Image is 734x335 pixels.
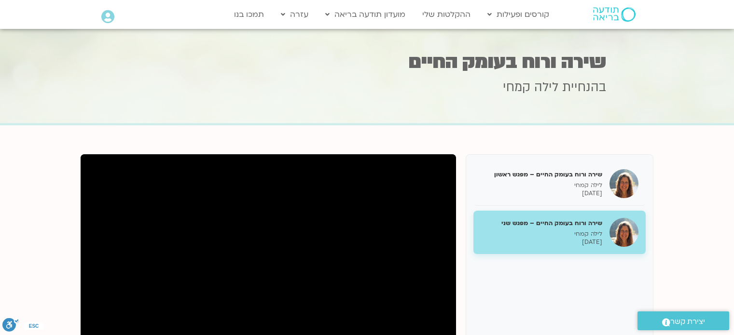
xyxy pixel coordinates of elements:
[670,315,705,328] span: יצירת קשר
[481,189,602,198] p: [DATE]
[128,53,606,71] h1: שירה ורוח בעומק החיים
[609,169,638,198] img: שירה ורוח בעומק החיים – מפגש ראשון
[481,170,602,179] h5: שירה ורוח בעומק החיים – מפגש ראשון
[609,218,638,247] img: שירה ורוח בעומק החיים – מפגש שני
[229,5,269,24] a: תמכו בנו
[481,219,602,228] h5: שירה ורוח בעומק החיים – מפגש שני
[276,5,313,24] a: עזרה
[593,7,636,22] img: תודעה בריאה
[417,5,475,24] a: ההקלטות שלי
[481,181,602,189] p: לילה קמחי
[562,79,606,96] span: בהנחיית
[481,230,602,238] p: לילה קמחי
[320,5,410,24] a: מועדון תודעה בריאה
[481,238,602,246] p: [DATE]
[483,5,554,24] a: קורסים ופעילות
[637,311,729,330] a: יצירת קשר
